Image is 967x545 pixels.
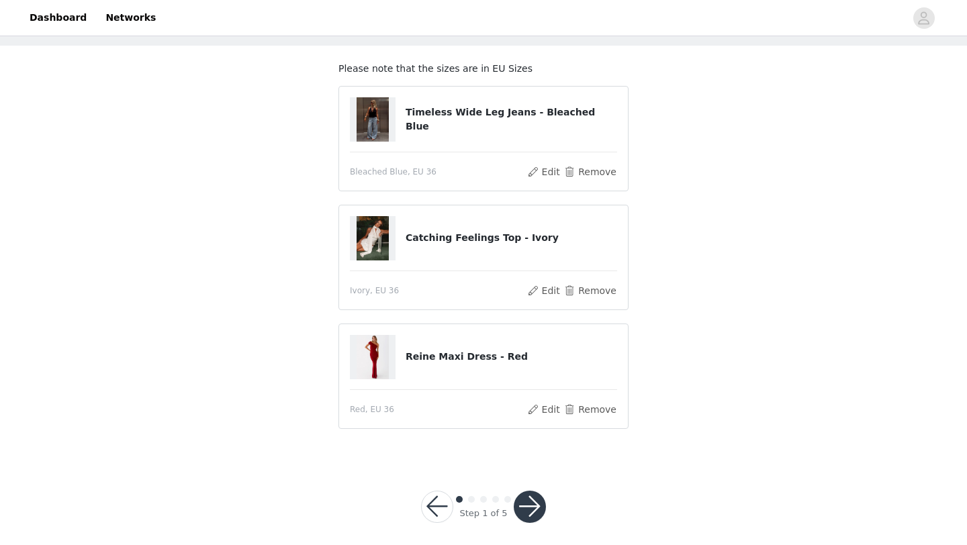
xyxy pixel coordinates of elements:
[563,401,617,417] button: Remove
[350,285,399,297] span: Ivory, EU 36
[357,335,389,379] img: Reine Maxi Dress - Red
[350,403,394,415] span: Red, EU 36
[21,3,95,33] a: Dashboard
[406,105,617,134] h4: Timeless Wide Leg Jeans - Bleached Blue
[357,216,389,260] img: Catching Feelings Top - Ivory
[526,164,561,180] button: Edit
[459,507,507,520] div: Step 1 of 5
[406,231,617,245] h4: Catching Feelings Top - Ivory
[97,3,164,33] a: Networks
[917,7,930,29] div: avatar
[526,401,561,417] button: Edit
[563,164,617,180] button: Remove
[526,283,561,299] button: Edit
[563,283,617,299] button: Remove
[350,166,436,178] span: Bleached Blue, EU 36
[406,350,617,364] h4: Reine Maxi Dress - Red
[338,62,629,76] p: Please note that the sizes are in EU Sizes
[357,97,389,142] img: Timeless Wide Leg Jeans - Bleached Blue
